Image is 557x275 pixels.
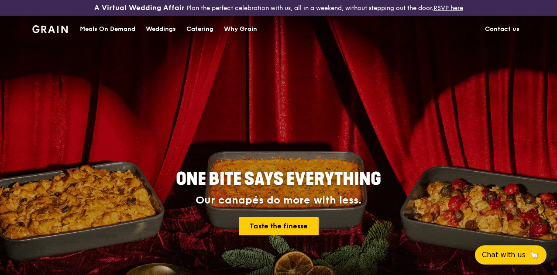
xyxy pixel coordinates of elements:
div: Plan the perfect celebration with us, all in a weekend, without stepping out the door. [93,3,464,12]
div: Meals On Demand [80,16,135,42]
a: Weddings [141,16,181,42]
a: Contact us [480,16,525,42]
button: Chat with us🦙 [475,245,547,265]
span: 🦙 [529,250,540,260]
div: Our canapés do more with less. [121,194,436,207]
h3: A Virtual Wedding Affair [94,3,185,12]
div: Catering [186,16,213,42]
div: Weddings [146,16,176,42]
span: Chat with us [482,250,526,260]
div: Why Grain [224,16,257,42]
span: ONE BITE SAYS EVERYTHING [176,169,381,190]
a: Catering [181,16,219,42]
a: Why Grain [219,16,262,42]
img: Grain [32,25,68,33]
a: Taste the finesse [239,217,319,235]
a: RSVP here [433,4,463,12]
a: GrainGrain [32,15,68,41]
